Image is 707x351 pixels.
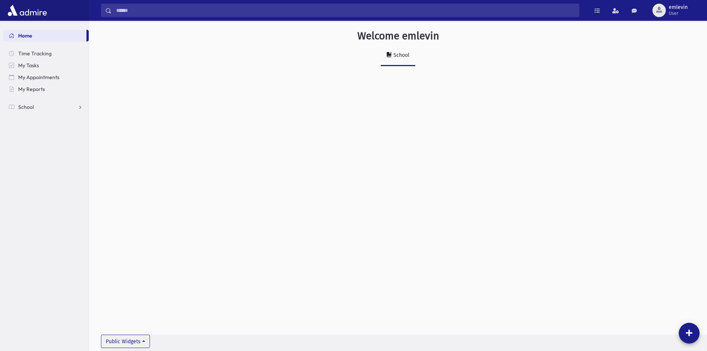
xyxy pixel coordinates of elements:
[669,4,688,10] span: emlevin
[18,104,34,110] span: School
[381,45,415,66] a: School
[18,50,52,57] span: Time Tracking
[357,30,439,42] h3: Welcome emlevin
[3,30,86,42] a: Home
[112,4,579,17] input: Search
[18,32,32,39] span: Home
[392,52,409,58] div: School
[18,86,45,92] span: My Reports
[101,335,150,348] button: Public Widgets
[3,83,89,95] a: My Reports
[18,62,39,69] span: My Tasks
[669,10,688,16] span: User
[18,74,59,81] span: My Appointments
[3,48,89,59] a: Time Tracking
[3,101,89,113] a: School
[3,59,89,71] a: My Tasks
[6,3,49,18] img: AdmirePro
[3,71,89,83] a: My Appointments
